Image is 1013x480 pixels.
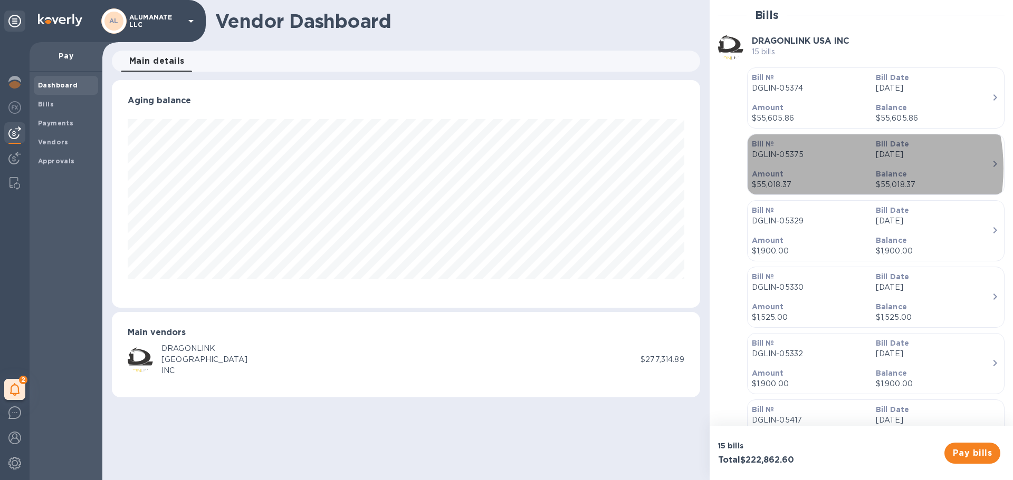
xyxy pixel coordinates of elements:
[747,134,1005,195] button: Bill №DGLIN-05375Bill Date[DATE]Amount$55,018.37Balance$55,018.37
[876,83,991,94] p: [DATE]
[876,339,909,347] b: Bill Date
[38,157,75,165] b: Approvals
[752,348,867,359] p: DGLIN-05332
[752,215,867,227] p: DGLIN-05329
[752,170,784,178] b: Amount
[752,140,775,148] b: Bill №
[718,455,857,465] h3: Total $222,862.60
[752,282,867,293] p: DGLIN-05330
[718,440,857,451] p: 15 bills
[752,302,784,311] b: Amount
[755,8,779,22] h2: Bills
[752,272,775,281] b: Bill №
[161,365,247,376] div: INC
[876,282,991,293] p: [DATE]
[752,149,867,160] p: DGLIN-05375
[876,73,909,82] b: Bill Date
[752,206,775,214] b: Bill №
[752,179,867,190] p: $55,018.37
[752,312,867,323] p: $1,525.00
[876,312,991,323] p: $1,525.00
[752,46,849,57] p: 15 bills
[876,149,991,160] p: [DATE]
[109,17,119,25] b: AL
[752,369,784,377] b: Amount
[752,73,775,82] b: Bill №
[876,236,907,244] b: Balance
[747,399,1005,461] button: Bill №DGLIN-05417Bill Date[DATE]
[747,267,1005,328] button: Bill №DGLIN-05330Bill Date[DATE]Amount$1,525.00Balance$1,525.00
[752,415,867,426] p: DGLIN-05417
[876,378,991,389] p: $1,900.00
[876,272,909,281] b: Bill Date
[128,328,684,338] h3: Main vendors
[752,378,867,389] p: $1,900.00
[752,113,867,124] p: $55,605.86
[876,113,991,124] p: $55,605.86
[752,236,784,244] b: Amount
[876,348,991,359] p: [DATE]
[38,138,69,146] b: Vendors
[876,103,907,112] b: Balance
[19,376,27,384] span: 2
[953,447,992,459] span: Pay bills
[161,343,247,354] div: DRAGONLINK
[752,36,849,46] b: DRAGONLINK USA INC
[752,339,775,347] b: Bill №
[747,333,1005,394] button: Bill №DGLIN-05332Bill Date[DATE]Amount$1,900.00Balance$1,900.00
[38,81,78,89] b: Dashboard
[752,405,775,414] b: Bill №
[752,246,867,257] p: $1,900.00
[876,179,991,190] p: $55,018.37
[129,14,182,28] p: ALUMANATE LLC
[876,246,991,257] p: $1,900.00
[876,170,907,178] b: Balance
[38,51,94,61] p: Pay
[876,206,909,214] b: Bill Date
[876,215,991,227] p: [DATE]
[944,443,1000,464] button: Pay bills
[876,415,991,426] p: [DATE]
[128,96,684,106] h3: Aging balance
[129,54,185,68] span: Main details
[4,11,25,32] div: Unpin categories
[641,354,684,365] p: $277,314.89
[876,369,907,377] b: Balance
[876,140,909,148] b: Bill Date
[876,302,907,311] b: Balance
[876,405,909,414] b: Bill Date
[747,67,1005,129] button: Bill №DGLIN-05374Bill Date[DATE]Amount$55,605.86Balance$55,605.86
[747,200,1005,261] button: Bill №DGLIN-05329Bill Date[DATE]Amount$1,900.00Balance$1,900.00
[38,100,54,108] b: Bills
[161,354,247,365] div: [GEOGRAPHIC_DATA]
[752,103,784,112] b: Amount
[8,101,21,114] img: Foreign exchange
[752,83,867,94] p: DGLIN-05374
[215,10,693,32] h1: Vendor Dashboard
[38,14,82,26] img: Logo
[38,119,73,127] b: Payments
